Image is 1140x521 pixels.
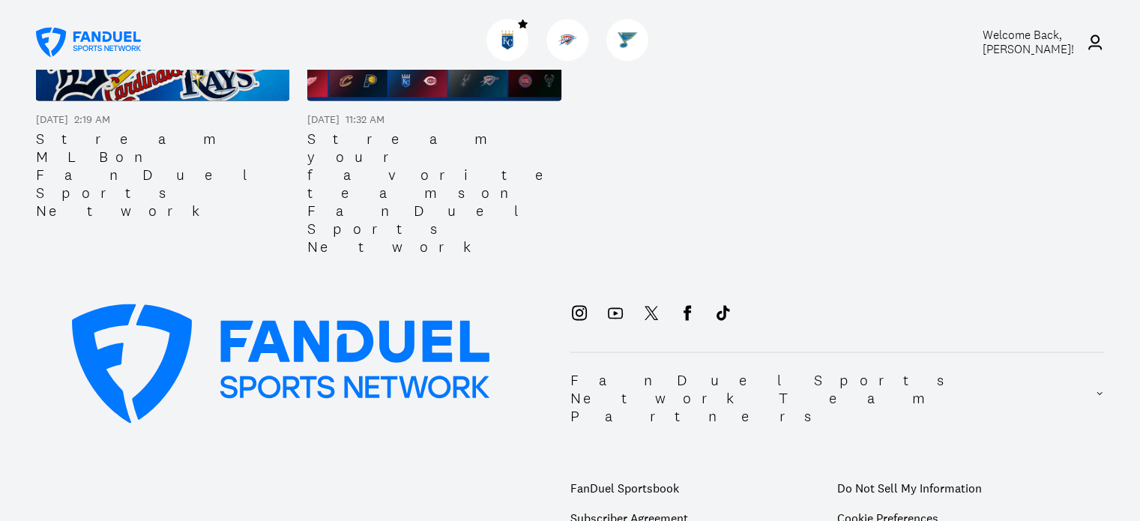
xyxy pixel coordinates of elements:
[618,30,637,49] img: Blues
[837,472,1068,502] a: Do Not Sell My Information
[307,112,340,127] div: [DATE]
[558,30,577,49] img: Thunder
[307,130,561,256] div: Stream your favorite teams on FanDuel Sports Network
[74,112,110,127] div: 2:19 AM
[36,112,68,127] div: [DATE]
[983,27,1074,57] span: Welcome Back, [PERSON_NAME] !
[346,112,384,127] div: 11:32 AM
[570,472,837,502] a: FanDuel Sportsbook
[36,27,141,57] a: FanDuel Sports Network
[486,49,534,64] a: RoyalsRoyals
[606,49,654,64] a: BluesBlues
[498,30,517,49] img: Royals
[570,370,1095,424] h2: FanDuel Sports Network Team Partners
[546,49,594,64] a: ThunderThunder
[944,28,1104,56] a: Welcome Back,[PERSON_NAME]!
[36,130,289,220] div: Stream MLB on FanDuel Sports Network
